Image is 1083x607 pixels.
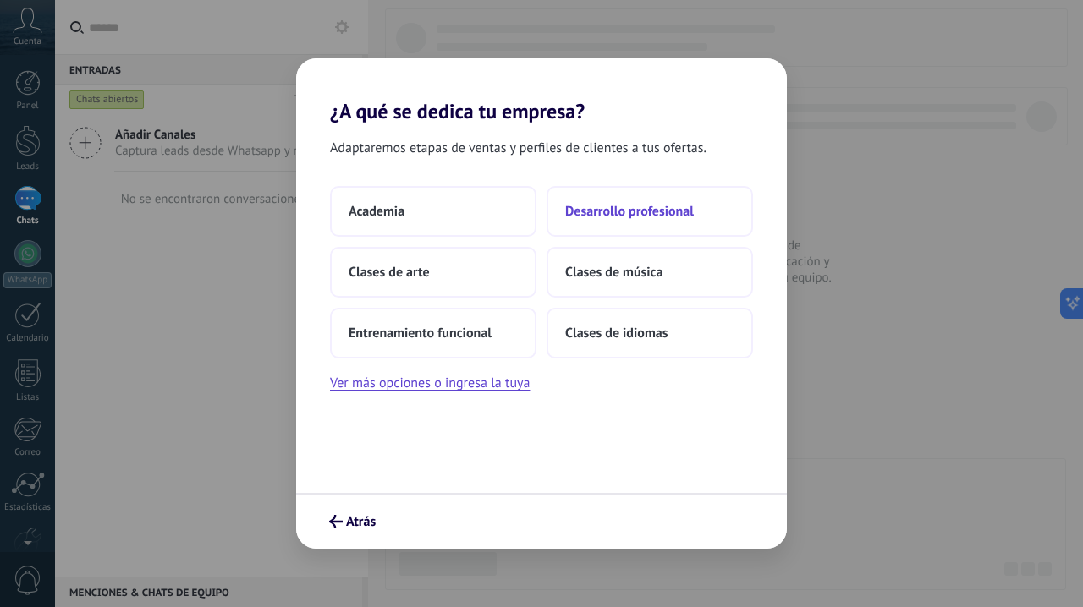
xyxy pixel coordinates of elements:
[330,137,706,159] span: Adaptaremos etapas de ventas y perfiles de clientes a tus ofertas.
[565,203,694,220] span: Desarrollo profesional
[330,247,536,298] button: Clases de arte
[547,186,753,237] button: Desarrollo profesional
[547,247,753,298] button: Clases de música
[346,516,376,528] span: Atrás
[349,325,492,342] span: Entrenamiento funcional
[349,203,404,220] span: Academia
[330,372,530,394] button: Ver más opciones o ingresa la tuya
[322,507,383,536] button: Atrás
[349,264,430,281] span: Clases de arte
[547,308,753,358] button: Clases de idiomas
[330,308,536,358] button: Entrenamiento funcional
[330,186,536,237] button: Academia
[565,325,668,342] span: Clases de idiomas
[565,264,662,281] span: Clases de música
[296,58,787,123] h2: ¿A qué se dedica tu empresa?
